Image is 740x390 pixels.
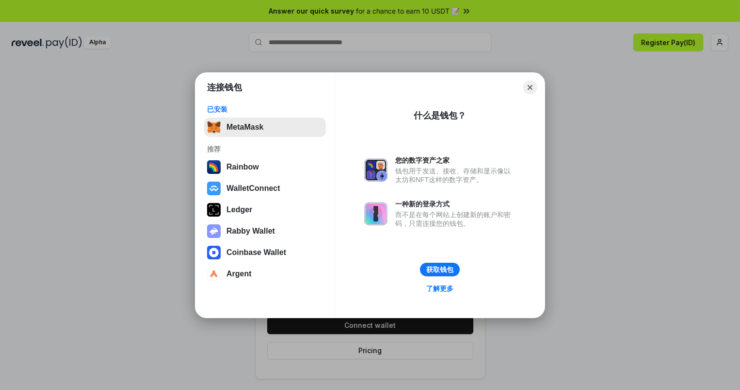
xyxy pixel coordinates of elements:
img: svg+xml,%3Csvg%20width%3D%22120%22%20height%3D%22120%22%20viewBox%3D%220%200%20120%20120%22%20fil... [207,160,221,174]
div: 已安装 [207,105,323,114]
img: svg+xml,%3Csvg%20xmlns%3D%22http%3A%2F%2Fwww.w3.org%2F2000%2Fsvg%22%20fill%3D%22none%22%20viewBox... [364,158,387,182]
div: 一种新的登录方式 [395,200,515,208]
img: svg+xml,%3Csvg%20xmlns%3D%22http%3A%2F%2Fwww.w3.org%2F2000%2Fsvg%22%20fill%3D%22none%22%20viewBox... [364,202,387,225]
img: svg+xml,%3Csvg%20width%3D%2228%22%20height%3D%2228%22%20viewBox%3D%220%200%2028%2028%22%20fill%3D... [207,246,221,259]
img: svg+xml,%3Csvg%20fill%3D%22none%22%20height%3D%2233%22%20viewBox%3D%220%200%2035%2033%22%20width%... [207,120,221,134]
div: Coinbase Wallet [226,248,286,257]
div: 什么是钱包？ [414,110,466,121]
button: Coinbase Wallet [204,243,326,262]
div: Rabby Wallet [226,227,275,236]
div: 您的数字资产之家 [395,156,515,165]
div: Ledger [226,205,252,214]
h1: 连接钱包 [207,82,242,93]
div: 了解更多 [426,284,453,293]
img: svg+xml,%3Csvg%20width%3D%2228%22%20height%3D%2228%22%20viewBox%3D%220%200%2028%2028%22%20fill%3D... [207,182,221,195]
button: Rabby Wallet [204,221,326,241]
div: Argent [226,270,252,278]
button: 获取钱包 [420,263,460,276]
button: WalletConnect [204,179,326,198]
button: Rainbow [204,157,326,177]
div: WalletConnect [226,184,280,193]
div: 推荐 [207,145,323,153]
div: Rainbow [226,163,259,171]
button: Argent [204,264,326,284]
img: svg+xml,%3Csvg%20xmlns%3D%22http%3A%2F%2Fwww.w3.org%2F2000%2Fsvg%22%20width%3D%2228%22%20height%3... [207,203,221,217]
button: Close [523,81,537,94]
div: 获取钱包 [426,265,453,274]
div: 钱包用于发送、接收、存储和显示像以太坊和NFT这样的数字资产。 [395,167,515,184]
img: svg+xml,%3Csvg%20width%3D%2228%22%20height%3D%2228%22%20viewBox%3D%220%200%2028%2028%22%20fill%3D... [207,267,221,281]
div: 而不是在每个网站上创建新的账户和密码，只需连接您的钱包。 [395,210,515,228]
button: Ledger [204,200,326,220]
div: MetaMask [226,123,263,132]
button: MetaMask [204,118,326,137]
a: 了解更多 [420,282,459,295]
img: svg+xml,%3Csvg%20xmlns%3D%22http%3A%2F%2Fwww.w3.org%2F2000%2Fsvg%22%20fill%3D%22none%22%20viewBox... [207,224,221,238]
